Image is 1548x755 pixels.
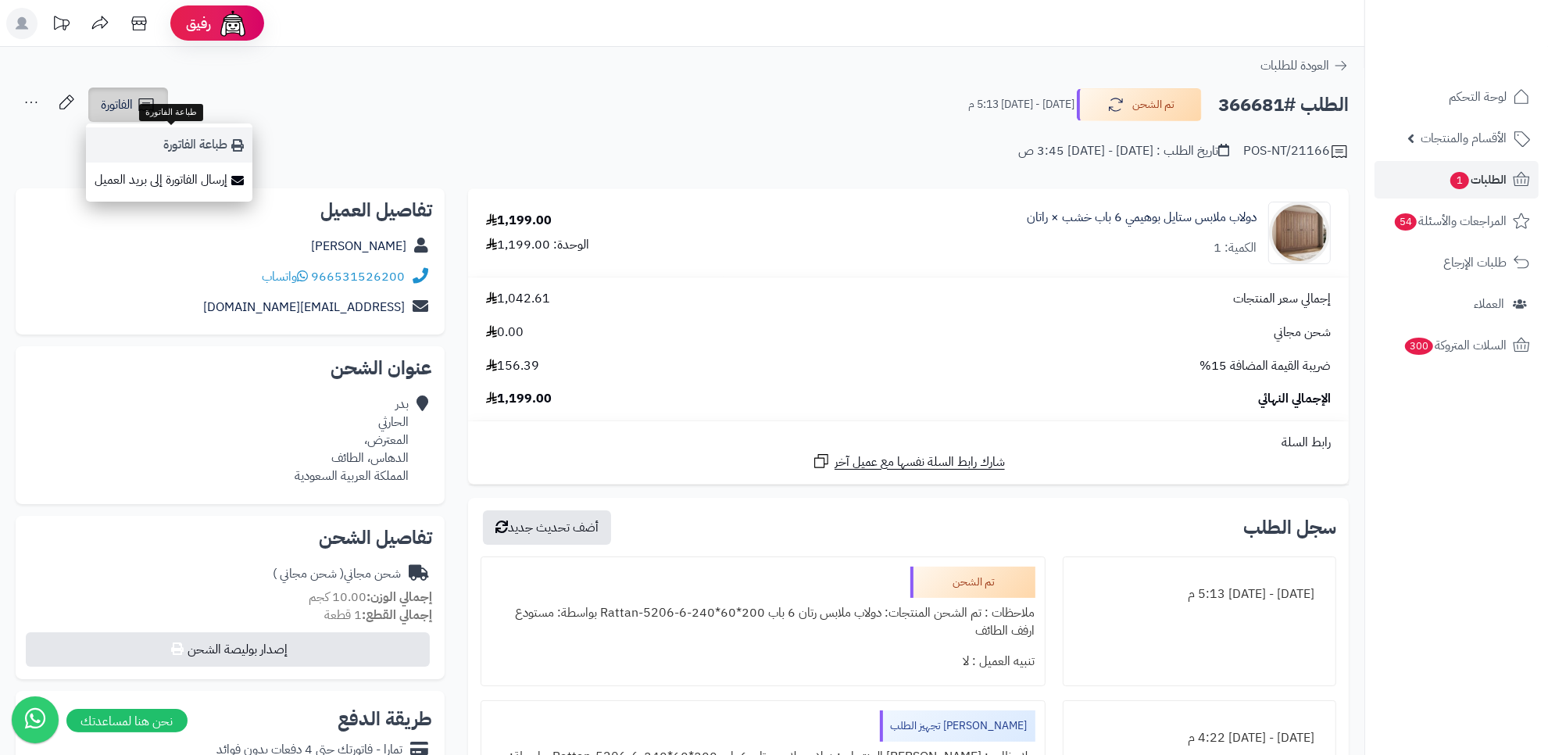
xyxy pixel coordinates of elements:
span: لوحة التحكم [1449,86,1507,108]
h2: طريقة الدفع [338,710,432,728]
span: 1,199.00 [486,390,552,408]
div: الوحدة: 1,199.00 [486,236,589,254]
a: العودة للطلبات [1260,56,1349,75]
a: الفاتورة [88,88,168,122]
small: [DATE] - [DATE] 5:13 م [968,97,1074,113]
button: أضف تحديث جديد [483,510,611,545]
button: إصدار بوليصة الشحن [26,632,430,667]
h2: تفاصيل الشحن [28,528,432,547]
h3: سجل الطلب [1243,518,1336,537]
span: الطلبات [1449,169,1507,191]
h2: الطلب #366681 [1218,89,1349,121]
a: شارك رابط السلة نفسها مع عميل آخر [812,452,1005,471]
strong: إجمالي القطع: [362,606,432,624]
div: طباعة الفاتورة [139,104,203,121]
a: لوحة التحكم [1375,78,1539,116]
a: العملاء [1375,285,1539,323]
div: POS-NT/21166 [1243,142,1349,161]
div: تنبيه العميل : لا [491,646,1035,677]
small: 10.00 كجم [309,588,432,607]
a: طباعة الفاتورة [86,127,252,163]
span: الإجمالي النهائي [1258,390,1331,408]
a: السلات المتروكة300 [1375,327,1539,364]
a: دولاب ملابس ستايل بوهيمي 6 باب خشب × راتان [1027,209,1257,227]
span: العملاء [1474,293,1504,315]
span: إجمالي سعر المنتجات [1233,290,1331,308]
img: logo-2.png [1442,44,1533,77]
span: ( شحن مجاني ) [273,564,344,583]
h2: عنوان الشحن [28,359,432,377]
a: 966531526200 [311,267,405,286]
span: 156.39 [486,357,539,375]
div: ملاحظات : تم الشحن المنتجات: دولاب ملابس رتان 6 باب 200*60*240-Rattan-5206-6 بواسطة: مستودع ارفف ... [491,598,1035,646]
div: [DATE] - [DATE] 4:22 م [1073,723,1327,753]
span: رفيق [186,14,211,33]
span: طلبات الإرجاع [1443,252,1507,274]
strong: إجمالي الوزن: [366,588,432,607]
button: تم الشحن [1077,88,1202,121]
span: شارك رابط السلة نفسها مع عميل آخر [835,453,1005,471]
div: الكمية: 1 [1214,239,1257,257]
span: 0.00 [486,324,524,342]
div: 1,199.00 [486,212,552,230]
div: [PERSON_NAME] تجهيز الطلب [880,710,1035,742]
a: [PERSON_NAME] [311,237,406,256]
a: واتساب [262,267,308,286]
a: تحديثات المنصة [41,8,80,43]
div: بدر الحارثي المعترض، الدهاس، الطائف المملكة العربية السعودية [295,395,409,485]
span: 54 [1395,213,1417,231]
small: 1 قطعة [324,606,432,624]
div: تاريخ الطلب : [DATE] - [DATE] 3:45 ص [1018,142,1229,160]
a: [EMAIL_ADDRESS][DOMAIN_NAME] [203,298,405,317]
span: السلات المتروكة [1403,335,1507,356]
span: المراجعات والأسئلة [1393,210,1507,232]
a: الطلبات1 [1375,161,1539,199]
div: شحن مجاني [273,565,401,583]
span: 1,042.61 [486,290,550,308]
h2: تفاصيل العميل [28,201,432,220]
img: ai-face.png [217,8,248,39]
span: 1 [1450,172,1469,189]
div: [DATE] - [DATE] 5:13 م [1073,579,1327,610]
a: طلبات الإرجاع [1375,244,1539,281]
a: إرسال الفاتورة إلى بريد العميل [86,163,252,198]
span: الأقسام والمنتجات [1421,127,1507,149]
div: تم الشحن [910,567,1035,598]
div: رابط السلة [474,434,1342,452]
span: شحن مجاني [1274,324,1331,342]
a: المراجعات والأسئلة54 [1375,202,1539,240]
span: 300 [1405,338,1433,355]
span: العودة للطلبات [1260,56,1329,75]
span: ضريبة القيمة المضافة 15% [1199,357,1331,375]
span: الفاتورة [101,95,133,114]
img: 1749982072-1-90x90.jpg [1269,202,1330,264]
